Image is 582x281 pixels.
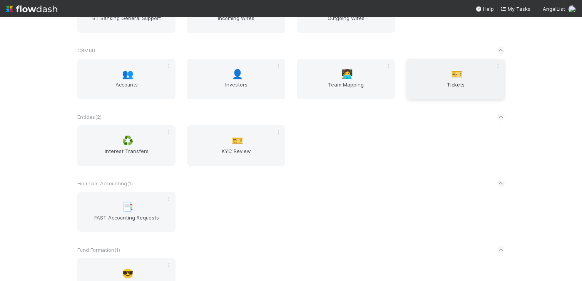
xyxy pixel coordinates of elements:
[122,202,134,212] span: 📑
[475,5,494,13] div: Help
[406,59,505,99] a: 🎫Tickets
[187,59,285,99] a: 👤Investors
[122,136,134,146] span: ♻️
[6,2,57,15] img: logo-inverted-e16ddd16eac7371096b0.svg
[77,192,176,232] a: 📑FAST Accounting Requests
[297,59,395,99] a: 👩‍💻Team Mapping
[77,180,133,186] span: Financial Accounting ( 1 )
[77,47,95,53] span: CRM ( 4 )
[232,136,243,146] span: 🎫
[122,69,134,79] span: 👥
[190,81,282,96] span: Investors
[122,269,134,279] span: 😎
[80,14,172,30] span: BT Banking General Support
[80,147,172,163] span: Interest Transfers
[500,6,530,12] span: My Tasks
[187,125,285,166] a: 🎫KYC Review
[410,81,502,96] span: Tickets
[77,247,120,253] span: Fund Formation ( 1 )
[500,5,530,13] a: My Tasks
[190,147,282,163] span: KYC Review
[80,214,172,229] span: FAST Accounting Requests
[300,14,392,30] span: Outgoing Wires
[77,125,176,166] a: ♻️Interest Transfers
[232,69,243,79] span: 👤
[77,59,176,99] a: 👥Accounts
[451,69,463,79] span: 🎫
[190,14,282,30] span: Incoming Wires
[568,5,576,13] img: avatar_a8b9208c-77c1-4b07-b461-d8bc701f972e.png
[341,69,353,79] span: 👩‍💻
[300,81,392,96] span: Team Mapping
[80,81,172,96] span: Accounts
[543,6,565,12] span: AngelList
[77,114,102,120] span: Entities ( 2 )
